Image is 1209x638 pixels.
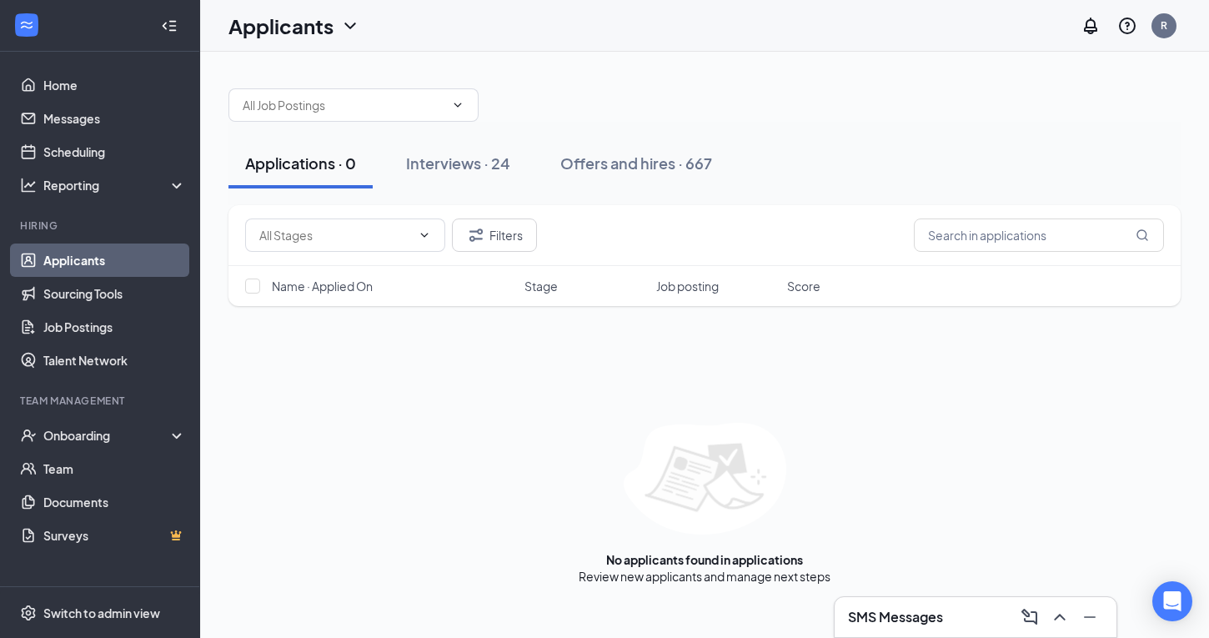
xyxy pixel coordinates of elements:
input: All Stages [259,226,411,244]
div: Applications · 0 [245,153,356,173]
svg: Filter [466,225,486,245]
button: Filter Filters [452,219,537,252]
svg: ChevronUp [1050,607,1070,627]
svg: ChevronDown [451,98,464,112]
div: No applicants found in applications [606,551,803,568]
svg: ChevronDown [418,229,431,242]
div: Interviews · 24 [406,153,510,173]
span: Name · Applied On [272,278,373,294]
svg: Notifications [1081,16,1101,36]
button: Minimize [1076,604,1103,630]
a: Messages [43,102,186,135]
svg: QuestionInfo [1117,16,1137,36]
input: All Job Postings [243,96,444,114]
a: Team [43,452,186,485]
h1: Applicants [228,12,334,40]
a: Scheduling [43,135,186,168]
a: Documents [43,485,186,519]
button: ComposeMessage [1016,604,1043,630]
a: Home [43,68,186,102]
div: Open Intercom Messenger [1152,581,1192,621]
svg: ComposeMessage [1020,607,1040,627]
svg: Analysis [20,177,37,193]
svg: ChevronDown [340,16,360,36]
div: Offers and hires · 667 [560,153,712,173]
div: Switch to admin view [43,605,160,621]
svg: Settings [20,605,37,621]
div: R [1161,18,1167,33]
a: Talent Network [43,344,186,377]
svg: Minimize [1080,607,1100,627]
button: ChevronUp [1046,604,1073,630]
a: Applicants [43,244,186,277]
span: Score [787,278,820,294]
svg: UserCheck [20,427,37,444]
h3: SMS Messages [848,608,943,626]
div: Reporting [43,177,187,193]
a: Sourcing Tools [43,277,186,310]
a: SurveysCrown [43,519,186,552]
span: Stage [524,278,558,294]
div: Hiring [20,219,183,233]
div: Onboarding [43,427,172,444]
span: Job posting [656,278,719,294]
svg: MagnifyingGlass [1136,229,1149,242]
div: Review new applicants and manage next steps [579,568,830,585]
img: empty-state [624,423,786,535]
svg: Collapse [161,18,178,34]
svg: WorkstreamLogo [18,17,35,33]
div: Team Management [20,394,183,408]
input: Search in applications [914,219,1164,252]
a: Job Postings [43,310,186,344]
